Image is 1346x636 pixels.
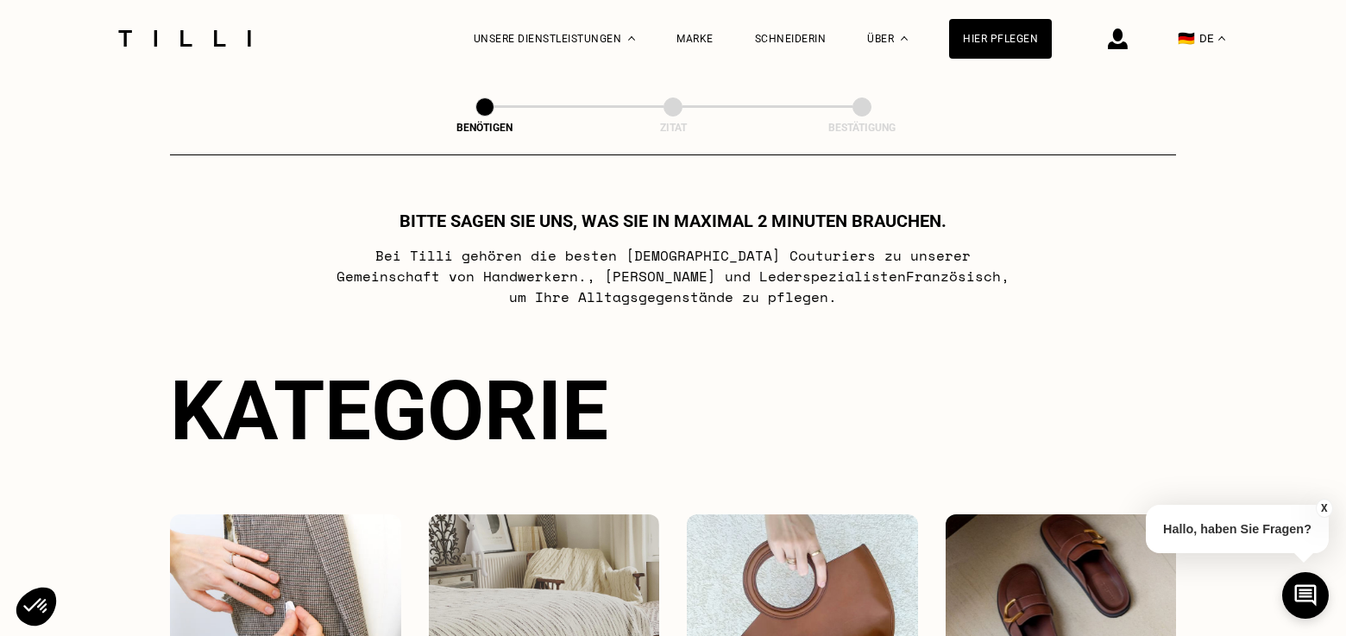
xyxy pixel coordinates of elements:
div: Kategorie [170,362,1176,459]
h1: Bitte sagen Sie uns, was Sie in maximal 2 Minuten brauchen. [399,211,947,231]
img: menu déroulant [1218,36,1225,41]
img: Dropdown-Menü [628,36,635,41]
img: Dropdown-Menü Über [901,36,908,41]
p: Hallo, haben Sie Fragen? [1146,505,1329,553]
span: 🇩🇪 [1178,30,1195,47]
img: Tilli Schneiderdienst Logo [112,30,257,47]
img: Anmelde-Icon [1108,28,1128,49]
a: Hier pflegen [949,19,1052,59]
div: Benötigen [399,122,571,134]
div: Zitat [587,122,759,134]
button: X [1316,499,1333,518]
p: Bei Tilli gehören die besten [DEMOGRAPHIC_DATA] Couturiers zu unserer Gemeinschaft von Handwerker... [331,245,1016,307]
a: Schneiderin [755,33,827,45]
a: Marke [676,33,714,45]
div: Bestätigung [776,122,948,134]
